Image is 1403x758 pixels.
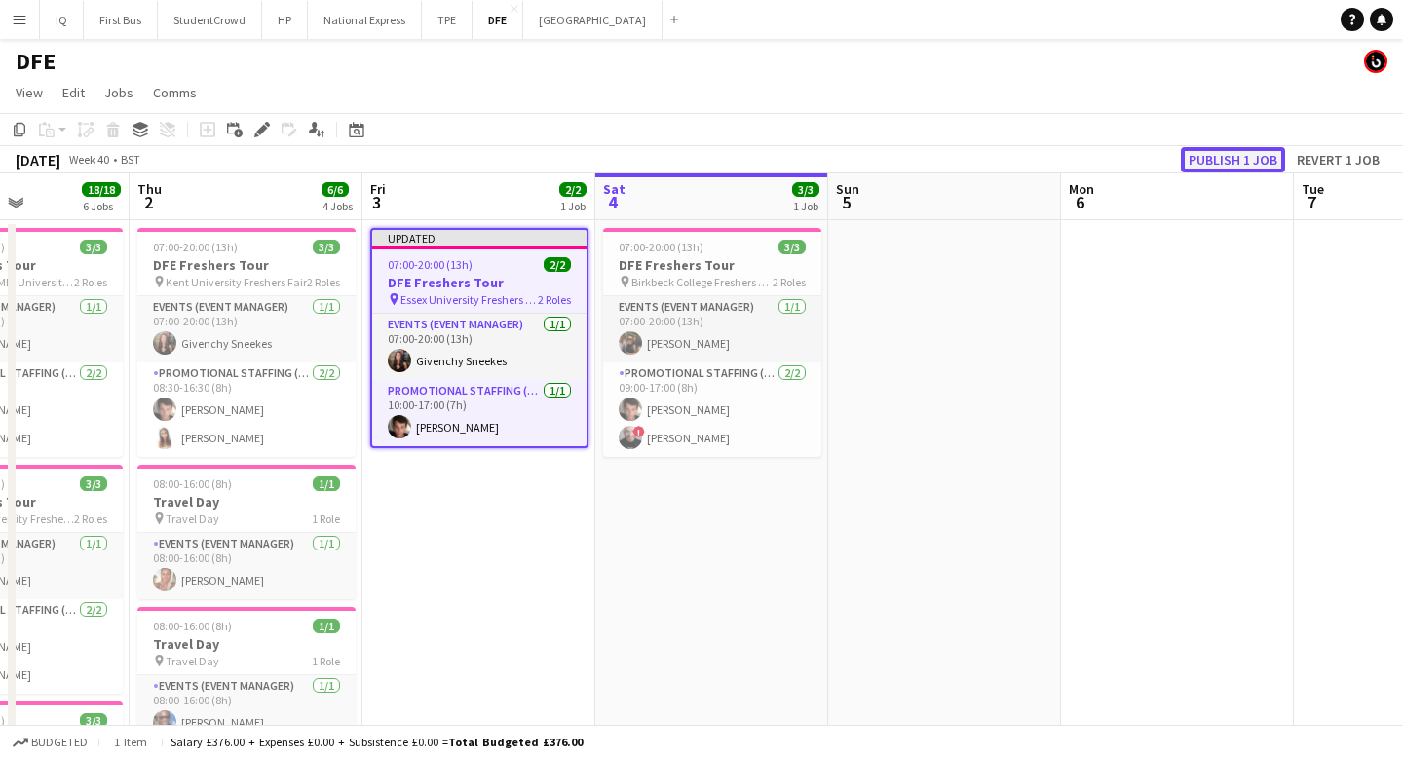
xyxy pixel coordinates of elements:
span: Sat [603,180,626,198]
app-user-avatar: Tim Bodenham [1364,50,1387,73]
button: IQ [40,1,84,39]
a: Jobs [96,80,141,105]
span: 07:00-20:00 (13h) [619,240,703,254]
span: Edit [62,84,85,101]
app-card-role: Events (Event Manager)1/107:00-20:00 (13h)Givenchy Sneekes [137,296,356,362]
app-job-card: 07:00-20:00 (13h)3/3DFE Freshers Tour Birkbeck College Freshers Fair2 RolesEvents (Event Manager)... [603,228,821,457]
button: First Bus [84,1,158,39]
span: 08:00-16:00 (8h) [153,476,232,491]
span: Thu [137,180,162,198]
span: Budgeted [31,736,88,749]
span: Mon [1069,180,1094,198]
button: [GEOGRAPHIC_DATA] [523,1,663,39]
button: TPE [422,1,473,39]
h1: DFE [16,47,56,76]
button: StudentCrowd [158,1,262,39]
span: 08:00-16:00 (8h) [153,619,232,633]
app-card-role: Promotional Staffing (Brand Ambassadors)1/110:00-17:00 (7h)[PERSON_NAME] [372,380,587,446]
button: Budgeted [10,732,91,753]
span: 3/3 [313,240,340,254]
span: 2 Roles [74,275,107,289]
span: View [16,84,43,101]
div: Updated [372,230,587,246]
h3: DFE Freshers Tour [372,274,587,291]
span: 1 Role [312,654,340,668]
span: 1 Role [312,512,340,526]
app-job-card: 08:00-16:00 (8h)1/1Travel Day Travel Day1 RoleEvents (Event Manager)1/108:00-16:00 (8h)[PERSON_NAME] [137,607,356,741]
span: Total Budgeted £376.00 [448,735,583,749]
button: HP [262,1,308,39]
span: 07:00-20:00 (13h) [388,257,473,272]
div: Salary £376.00 + Expenses £0.00 + Subsistence £0.00 = [171,735,583,749]
span: Travel Day [166,512,219,526]
span: 2 Roles [307,275,340,289]
app-card-role: Events (Event Manager)1/107:00-20:00 (13h)[PERSON_NAME] [603,296,821,362]
span: 3/3 [80,240,107,254]
span: 4 [600,191,626,213]
span: 6/6 [322,182,349,197]
button: National Express [308,1,422,39]
span: ! [633,426,645,437]
span: Kent University Freshers Fair [166,275,307,289]
span: 2 [134,191,162,213]
span: 2/2 [559,182,587,197]
app-card-role: Promotional Staffing (Brand Ambassadors)2/208:30-16:30 (8h)[PERSON_NAME][PERSON_NAME] [137,362,356,457]
button: Revert 1 job [1289,147,1387,172]
span: 3/3 [778,240,806,254]
span: 1/1 [313,476,340,491]
a: Edit [55,80,93,105]
span: 3/3 [80,476,107,491]
span: 1 item [107,735,154,749]
app-card-role: Events (Event Manager)1/107:00-20:00 (13h)Givenchy Sneekes [372,314,587,380]
div: BST [121,152,140,167]
span: Comms [153,84,197,101]
span: Week 40 [64,152,113,167]
h3: Travel Day [137,493,356,511]
span: Fri [370,180,386,198]
h3: Travel Day [137,635,356,653]
span: 2 Roles [773,275,806,289]
app-card-role: Promotional Staffing (Brand Ambassadors)2/209:00-17:00 (8h)[PERSON_NAME]![PERSON_NAME] [603,362,821,457]
button: DFE [473,1,523,39]
span: 3 [367,191,386,213]
span: 3/3 [80,713,107,728]
button: Publish 1 job [1181,147,1285,172]
span: 2/2 [544,257,571,272]
span: 18/18 [82,182,121,197]
div: 4 Jobs [322,199,353,213]
span: 2 Roles [74,512,107,526]
div: [DATE] [16,150,60,170]
span: 2 Roles [538,292,571,307]
span: Sun [836,180,859,198]
div: 1 Job [560,199,586,213]
span: 5 [833,191,859,213]
span: Travel Day [166,654,219,668]
app-job-card: 07:00-20:00 (13h)3/3DFE Freshers Tour Kent University Freshers Fair2 RolesEvents (Event Manager)1... [137,228,356,457]
span: 7 [1299,191,1324,213]
a: Comms [145,80,205,105]
app-card-role: Events (Event Manager)1/108:00-16:00 (8h)[PERSON_NAME] [137,675,356,741]
span: Tue [1302,180,1324,198]
a: View [8,80,51,105]
app-job-card: Updated07:00-20:00 (13h)2/2DFE Freshers Tour Essex University Freshers Fair2 RolesEvents (Event M... [370,228,588,448]
div: 6 Jobs [83,199,120,213]
app-card-role: Events (Event Manager)1/108:00-16:00 (8h)[PERSON_NAME] [137,533,356,599]
h3: DFE Freshers Tour [137,256,356,274]
span: Essex University Freshers Fair [400,292,538,307]
app-job-card: 08:00-16:00 (8h)1/1Travel Day Travel Day1 RoleEvents (Event Manager)1/108:00-16:00 (8h)[PERSON_NAME] [137,465,356,599]
div: 1 Job [793,199,818,213]
span: 1/1 [313,619,340,633]
span: Jobs [104,84,133,101]
h3: DFE Freshers Tour [603,256,821,274]
span: 07:00-20:00 (13h) [153,240,238,254]
span: Birkbeck College Freshers Fair [631,275,773,289]
span: 3/3 [792,182,819,197]
span: 6 [1066,191,1094,213]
